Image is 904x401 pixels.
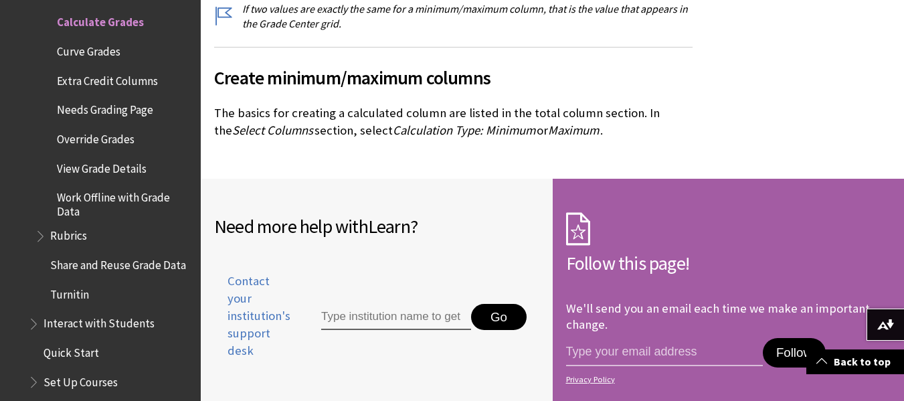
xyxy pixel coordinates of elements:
p: The basics for creating a calculated column are listed in the total column section. In the sectio... [214,104,693,139]
span: Select Columns [232,123,313,138]
span: Quick Start [43,341,99,359]
span: Set Up Courses [43,371,118,389]
input: Type institution name to get support [321,304,471,331]
span: Extra Credit Columns [57,70,158,88]
span: Maximum [548,123,599,138]
span: Learn [368,214,410,238]
span: Turnitin [50,283,89,301]
span: Calculation Type: Minimum [393,123,535,138]
input: email address [566,338,763,366]
span: View Grade Details [57,157,147,175]
button: Follow [763,338,826,368]
span: Curve Grades [57,40,120,58]
p: If two values are exactly the same for a minimum/maximum column, that is the value that appears i... [214,1,693,31]
span: Create minimum/maximum columns [214,64,693,92]
span: Override Grades [57,128,134,146]
a: Privacy Policy [566,375,887,384]
span: Interact with Students [43,313,155,331]
img: Subscription Icon [566,212,590,246]
h2: Follow this page! [566,249,891,277]
p: We'll send you an email each time we make an important change. [566,301,870,332]
button: Go [471,304,527,331]
span: Calculate Grades [57,11,144,29]
span: Needs Grading Page [57,99,153,117]
h2: Need more help with ? [214,212,539,240]
a: Back to top [806,349,904,374]
span: Contact your institution's support desk [214,272,290,360]
span: Rubrics [50,225,87,243]
span: Work Offline with Grade Data [57,187,191,218]
span: Share and Reuse Grade Data [50,254,186,272]
a: Contact your institution's support desk [214,272,290,376]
